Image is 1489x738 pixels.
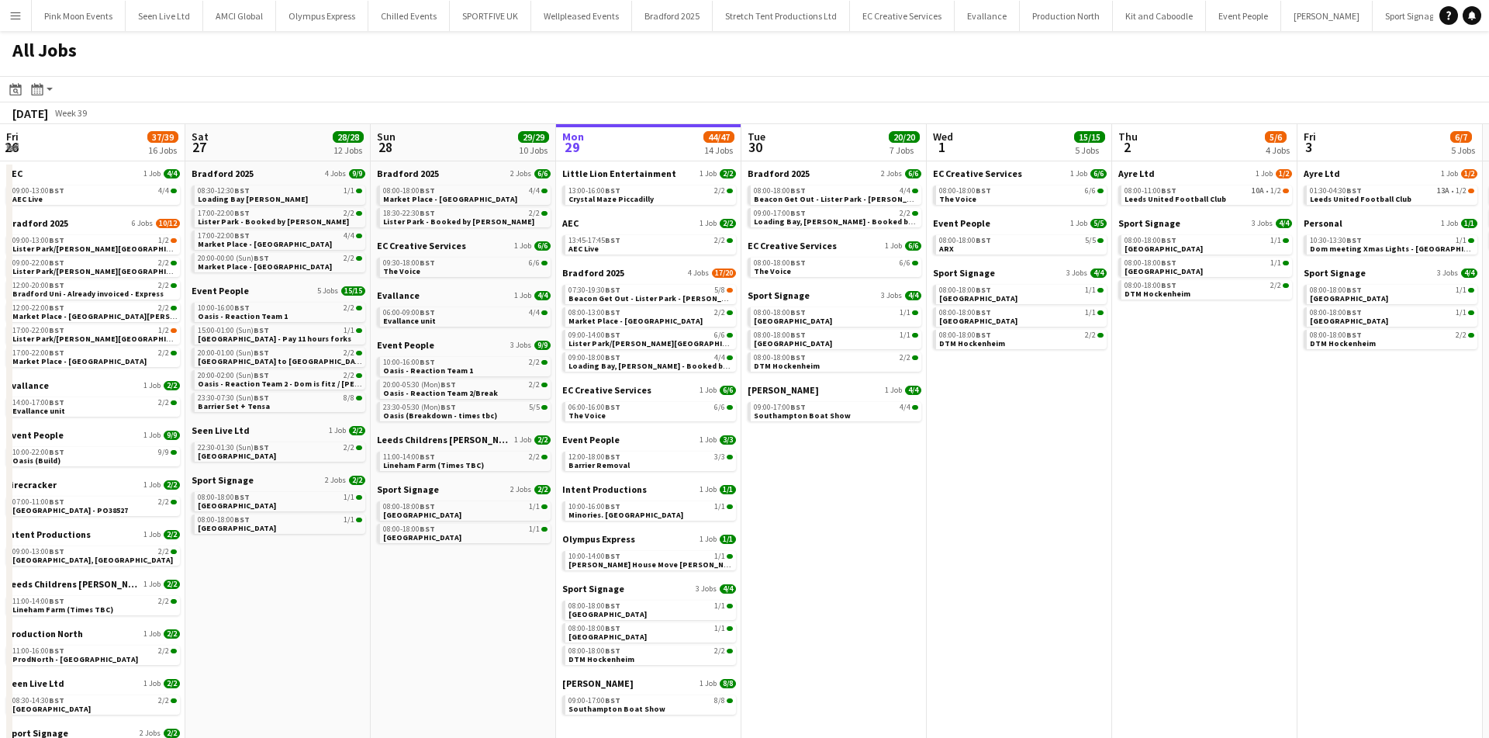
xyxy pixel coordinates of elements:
span: 12:00-20:00 [12,282,64,289]
span: BST [49,235,64,245]
a: 13:45-17:45BST2/2AEC Live [568,235,733,253]
a: Sport Signage3 Jobs4/4 [1304,267,1477,279]
span: 3 Jobs [1066,269,1087,278]
div: • [1125,187,1289,195]
span: 15/15 [341,286,365,296]
span: 09:30-18:00 [383,259,435,267]
span: 2/2 [720,169,736,178]
span: BST [1346,235,1362,245]
span: 2/2 [529,210,540,217]
span: 1/1 [1085,286,1096,294]
span: 4/4 [529,187,540,195]
span: The Voice [383,266,420,276]
span: 5/5 [1085,237,1096,244]
span: 1/1 [1456,237,1467,244]
span: 4/4 [529,309,540,317]
a: 08:00-18:00BST1/1[GEOGRAPHIC_DATA] [1125,258,1289,275]
a: 09:00-17:00BST2/2Loading Bay, [PERSON_NAME] - Booked by [PERSON_NAME] [754,208,918,226]
a: 08:00-18:00BST1/1[GEOGRAPHIC_DATA] [1310,285,1474,303]
span: 6/6 [534,241,551,251]
span: EC Creative Services [748,240,837,251]
button: Sport Signage [1373,1,1452,31]
span: Event People [192,285,249,296]
a: Bradford 20252 Jobs6/6 [748,168,921,179]
a: 08:00-18:00BST6/6The Voice [754,258,918,275]
div: Event People5 Jobs15/1510:00-16:00BST2/2Oasis - Reaction Team 115:00-01:00 (Sun)BST1/1[GEOGRAPHIC... [192,285,365,424]
a: Evallance1 Job4/4 [377,289,551,301]
span: BST [234,208,250,218]
span: BST [790,208,806,218]
span: 1/2 [158,237,169,244]
span: BST [790,185,806,196]
button: Bradford 2025 [632,1,713,31]
span: BST [976,285,991,295]
span: 2 Jobs [881,169,902,178]
a: 07:30-19:30BST5/8Beacon Get Out - Lister Park - [PERSON_NAME] CC / blank crew see notes [568,285,733,303]
div: EC Creative Services1 Job6/608:00-18:00BST6/6The Voice [748,240,921,289]
span: 08:00-18:00 [754,259,806,267]
span: 1/2 [1461,169,1477,178]
span: AEC Live [12,194,43,204]
div: Sport Signage3 Jobs4/408:00-18:00BST1/1[GEOGRAPHIC_DATA]08:00-18:00BST1/1[GEOGRAPHIC_DATA]08:00-1... [1304,267,1477,352]
span: BST [1346,307,1362,317]
span: 2/2 [720,219,736,228]
span: Evallance unit [383,316,436,326]
a: Event People5 Jobs15/15 [192,285,365,296]
button: Chilled Events [368,1,450,31]
a: 01:30-04:30BST13A•1/2Leeds United Football Club [1310,185,1474,203]
span: 2/2 [714,187,725,195]
span: 1/1 [1270,237,1281,244]
span: 4 Jobs [325,169,346,178]
a: AEC1 Job4/4 [6,168,180,179]
span: 17/20 [712,269,736,278]
span: 13A [1437,187,1449,195]
a: 18:30-22:30BST2/2Lister Park - Booked by [PERSON_NAME] [383,208,548,226]
div: Sport Signage3 Jobs4/408:00-18:00BST1/1[GEOGRAPHIC_DATA]08:00-18:00BST1/1[GEOGRAPHIC_DATA]08:00-1... [933,267,1107,352]
span: 4/4 [158,187,169,195]
span: 6 Jobs [132,219,153,228]
div: EC Creative Services1 Job6/609:30-18:00BST6/6The Voice [377,240,551,289]
span: BST [790,307,806,317]
span: Event People [933,217,990,229]
div: Sport Signage3 Jobs4/408:00-18:00BST1/1[GEOGRAPHIC_DATA]08:00-18:00BST1/1[GEOGRAPHIC_DATA]08:00-1... [748,289,921,384]
span: Market Place - Shipley [568,316,703,326]
span: BST [605,307,620,317]
span: 2 Jobs [510,169,531,178]
span: BST [420,185,435,196]
span: 09:00-22:00 [12,259,64,267]
span: Leeds United Football Club [1310,194,1411,204]
span: 5 Jobs [317,286,338,296]
a: 08:00-18:00BST2/2DTM Hockenheim [1125,280,1289,298]
span: Singapore [939,316,1017,326]
span: Market Place - Shipley [198,262,332,272]
span: 08:00-18:00 [939,286,991,294]
button: SPORTFIVE UK [450,1,531,31]
span: BST [976,235,991,245]
span: 17:00-22:00 [12,327,64,334]
span: Sport Signage [1304,267,1366,279]
span: 4/4 [1276,219,1292,228]
a: 10:30-13:30BST1/1Dom meeting Xmas Lights - [GEOGRAPHIC_DATA] [1310,235,1474,253]
span: 1 Job [700,219,717,228]
a: Personal1 Job1/1 [1304,217,1477,229]
div: Sport Signage3 Jobs4/408:00-18:00BST1/1[GEOGRAPHIC_DATA]08:00-18:00BST1/1[GEOGRAPHIC_DATA]08:00-1... [1118,217,1292,303]
span: Lister Park/Cartwright Hall - GC Ryan Cousin [12,244,326,254]
span: 10/12 [156,219,180,228]
span: Market Place - Shipley [198,239,332,249]
span: 08:00-18:00 [1125,237,1176,244]
a: 17:00-22:00BST2/2Lister Park - Booked by [PERSON_NAME] [198,208,362,226]
a: Bradford 20256 Jobs10/12 [6,217,180,229]
a: 12:00-20:00BST2/2Bradford Uni - Already invoiced - Express [12,280,177,298]
span: BST [420,258,435,268]
button: Kit and Caboodle [1113,1,1206,31]
div: EC Creative Services1 Job6/608:00-18:00BST6/6The Voice [933,168,1107,217]
span: 09:00-17:00 [754,210,806,217]
a: Sport Signage3 Jobs4/4 [1118,217,1292,229]
a: 09:00-13:00BST4/4AEC Live [12,185,177,203]
a: Ayre Ltd1 Job1/2 [1304,168,1477,179]
span: Bradford 2025 [748,168,810,179]
a: EC Creative Services1 Job6/6 [933,168,1107,179]
span: 9/9 [349,169,365,178]
span: 08:00-18:00 [939,187,991,195]
span: 6/6 [1085,187,1096,195]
